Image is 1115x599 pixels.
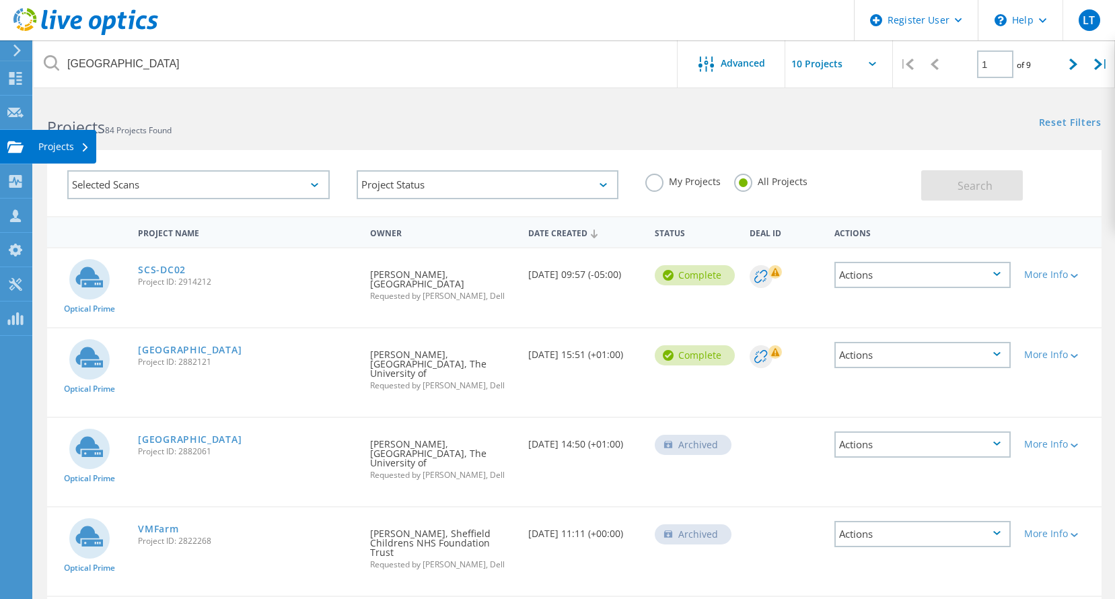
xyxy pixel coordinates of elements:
[1083,15,1095,26] span: LT
[834,431,1011,458] div: Actions
[363,418,521,493] div: [PERSON_NAME], [GEOGRAPHIC_DATA], The University of
[834,262,1011,288] div: Actions
[1039,118,1102,129] a: Reset Filters
[521,507,648,552] div: [DATE] 11:11 (+00:00)
[834,521,1011,547] div: Actions
[521,248,648,293] div: [DATE] 09:57 (-05:00)
[64,305,115,313] span: Optical Prime
[1024,270,1095,279] div: More Info
[363,507,521,582] div: [PERSON_NAME], Sheffield Childrens NHS Foundation Trust
[655,524,731,544] div: Archived
[38,142,89,151] div: Projects
[721,59,765,68] span: Advanced
[131,219,363,244] div: Project Name
[370,382,515,390] span: Requested by [PERSON_NAME], Dell
[138,358,357,366] span: Project ID: 2882121
[921,170,1023,201] button: Search
[1024,529,1095,538] div: More Info
[138,345,242,355] a: [GEOGRAPHIC_DATA]
[893,40,921,88] div: |
[655,265,735,285] div: Complete
[34,40,678,87] input: Search projects by name, owner, ID, company, etc
[363,248,521,314] div: [PERSON_NAME], [GEOGRAPHIC_DATA]
[521,219,648,245] div: Date Created
[47,116,105,138] b: Projects
[138,448,357,456] span: Project ID: 2882061
[138,278,357,286] span: Project ID: 2914212
[363,328,521,403] div: [PERSON_NAME], [GEOGRAPHIC_DATA], The University of
[138,265,186,275] a: SCS-DC02
[655,435,731,455] div: Archived
[521,418,648,462] div: [DATE] 14:50 (+01:00)
[734,174,807,186] label: All Projects
[958,178,993,193] span: Search
[138,435,242,444] a: [GEOGRAPHIC_DATA]
[645,174,721,186] label: My Projects
[138,537,357,545] span: Project ID: 2822268
[743,219,827,244] div: Deal Id
[64,385,115,393] span: Optical Prime
[370,471,515,479] span: Requested by [PERSON_NAME], Dell
[1024,350,1095,359] div: More Info
[370,292,515,300] span: Requested by [PERSON_NAME], Dell
[1024,439,1095,449] div: More Info
[995,14,1007,26] svg: \n
[357,170,619,199] div: Project Status
[828,219,1017,244] div: Actions
[370,561,515,569] span: Requested by [PERSON_NAME], Dell
[1017,59,1031,71] span: of 9
[521,328,648,373] div: [DATE] 15:51 (+01:00)
[138,524,178,534] a: VMFarm
[834,342,1011,368] div: Actions
[64,474,115,483] span: Optical Prime
[64,564,115,572] span: Optical Prime
[105,125,172,136] span: 84 Projects Found
[363,219,521,244] div: Owner
[67,170,330,199] div: Selected Scans
[13,28,158,38] a: Live Optics Dashboard
[655,345,735,365] div: Complete
[1087,40,1115,88] div: |
[648,219,743,244] div: Status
